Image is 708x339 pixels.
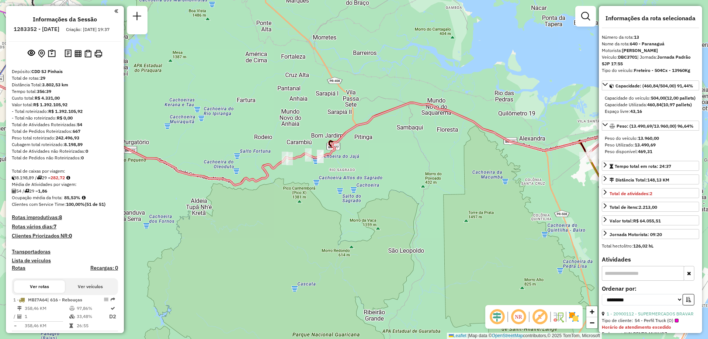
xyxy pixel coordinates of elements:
[14,280,65,293] button: Ver rotas
[12,224,118,230] h4: Rotas vários dias:
[47,297,82,302] span: | 616 - Rebouças
[468,333,469,338] span: |
[602,188,699,198] a: Total de atividades:2
[622,48,658,53] strong: [PERSON_NAME]
[633,218,661,224] strong: R$ 64.055,51
[38,188,47,194] strong: 1,86
[615,83,693,89] span: Capacidade: (460,84/504,00) 91,44%
[12,214,118,221] h4: Rotas improdutivas:
[111,306,115,311] i: Rota otimizada
[12,128,118,135] div: Total de Pedidos Roteirizados:
[605,148,696,155] div: Peso disponível:
[111,297,115,302] em: Rota exportada
[662,102,692,107] strong: (10,97 pallets)
[552,311,564,323] img: Fluxo de ruas
[602,284,699,293] label: Ordenar por:
[650,191,652,196] strong: 2
[602,34,699,41] div: Número da rota:
[77,122,82,127] strong: 54
[12,249,118,255] h4: Transportadoras
[602,215,699,225] a: Valor total:R$ 64.055,51
[69,232,72,239] strong: 0
[130,9,145,25] a: Nova sessão e pesquisa
[17,306,22,311] i: Distância Total
[64,195,80,200] strong: 85,53%
[634,68,690,73] strong: Freteiro - 504Cx - 13960Kg
[12,88,118,95] div: Tempo total:
[12,148,118,155] div: Total de Atividades não Roteirizadas:
[610,177,669,183] div: Distância Total:
[602,174,699,184] a: Distância Total:148,13 KM
[12,176,16,180] i: Cubagem total roteirizado
[630,108,642,114] strong: 43,16
[12,115,118,121] div: - Total não roteirizado:
[93,48,104,59] button: Imprimir Rotas
[76,322,109,329] td: 26:55
[24,312,69,321] td: 1
[13,312,17,321] td: /
[73,48,83,58] button: Visualizar relatório de Roteirização
[81,155,84,160] strong: 0
[12,188,118,194] div: 54 / 29 =
[602,256,699,263] h4: Atividades
[12,201,66,207] span: Clientes com Service Time:
[618,54,637,60] strong: DBC3701
[12,195,63,200] span: Ocupação média da frota:
[37,48,46,59] button: Centralizar mapa no depósito ou ponto de apoio
[12,101,118,108] div: Valor total:
[602,15,699,22] h4: Informações da rota selecionada
[615,163,671,169] span: Tempo total em rota: 24:37
[610,218,661,224] div: Valor total:
[647,177,669,183] span: 148,13 KM
[12,155,118,161] div: Total de Pedidos não Roteirizados:
[24,322,69,329] td: 358,46 KM
[492,333,523,338] a: OpenStreetMap
[63,26,112,33] div: Criação: [DATE] 19:37
[51,175,65,180] strong: 282,72
[63,48,73,59] button: Logs desbloquear sessão
[64,142,83,147] strong: 8.198,89
[109,312,116,321] p: D2
[602,67,699,74] div: Tipo do veículo:
[90,265,118,271] h4: Recargas: 0
[638,135,659,141] strong: 13.960,00
[76,305,109,312] td: 97,86%
[647,102,662,107] strong: 460,84
[617,123,694,129] span: Peso: (13.490,69/13.960,00) 96,64%
[12,168,118,174] div: Total de caixas por viagem:
[602,54,699,67] div: Veículo:
[114,7,118,15] a: Clique aqui para minimizar o painel
[602,41,699,47] div: Nome da rota:
[104,297,108,302] em: Opções
[24,305,69,312] td: 358,46 KM
[602,132,699,158] div: Peso: (13.490,69/13.960,00) 96,64%
[531,308,549,326] span: Exibir rótulo
[82,196,86,200] em: Média calculada utilizando a maior ocupação (%Peso ou %Cubagem) de cada rota da sessão. Rotas cro...
[46,48,57,59] button: Painel de Sugestão
[12,68,118,75] div: Depósito:
[602,47,699,54] div: Motorista:
[633,243,653,249] strong: 126,02 hL
[610,204,657,211] div: Total de itens:
[65,280,116,293] button: Ver veículos
[42,82,68,87] strong: 3.802,53 km
[13,297,82,302] span: 1 -
[33,16,97,23] h4: Informações da Sessão
[12,233,118,239] h4: Clientes Priorizados NR:
[13,322,17,329] td: =
[53,223,56,230] strong: 7
[586,306,597,317] a: Zoom in
[602,92,699,118] div: Capacidade: (460,84/504,00) 91,44%
[590,307,594,316] span: +
[639,204,657,210] strong: 2.213,00
[605,101,696,108] div: Capacidade Utilizada:
[12,189,16,193] i: Total de Atividades
[602,324,671,330] strong: Horário de atendimento excedido
[510,308,527,326] span: Ocultar NR
[57,115,73,121] strong: R$ 0,00
[610,231,662,238] div: Jornada Motorista: 09:20
[488,308,506,326] span: Ocultar deslocamento
[610,191,652,196] span: Total de atividades:
[33,102,67,107] strong: R$ 1.392.105,92
[69,314,75,319] i: % de utilização da cubagem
